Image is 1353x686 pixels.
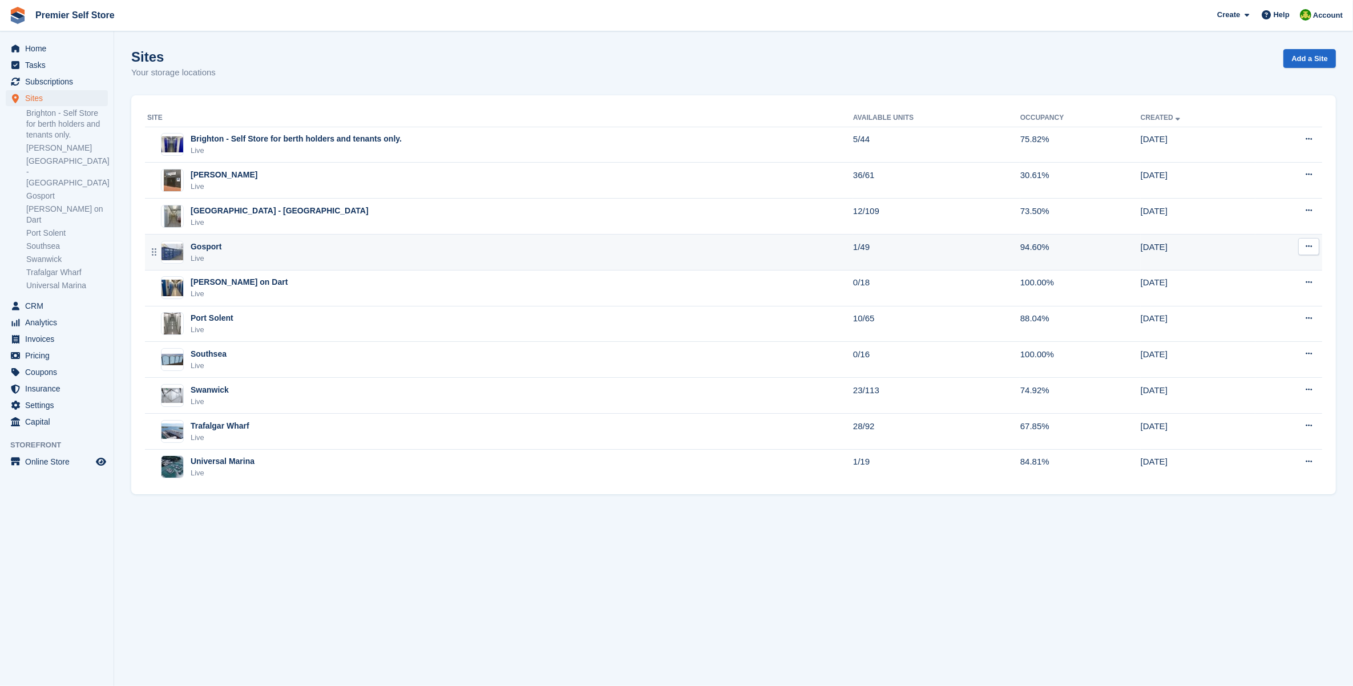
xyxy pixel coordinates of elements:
[1141,378,1256,414] td: [DATE]
[191,169,257,181] div: [PERSON_NAME]
[25,298,94,314] span: CRM
[1020,449,1141,485] td: 84.81%
[25,381,94,397] span: Insurance
[1020,306,1141,342] td: 88.04%
[1141,449,1256,485] td: [DATE]
[25,331,94,347] span: Invoices
[1020,163,1141,199] td: 30.61%
[6,364,108,380] a: menu
[191,288,288,300] div: Live
[1300,9,1311,21] img: Millie Walcroft
[191,324,233,336] div: Live
[1283,49,1336,68] a: Add a Site
[1141,270,1256,306] td: [DATE]
[191,217,369,228] div: Live
[191,145,402,156] div: Live
[164,205,181,228] img: Image of Eastbourne - Sovereign Harbour site
[853,163,1020,199] td: 36/61
[6,414,108,430] a: menu
[1141,199,1256,235] td: [DATE]
[26,108,108,140] a: Brighton - Self Store for berth holders and tenants only.
[131,66,216,79] p: Your storage locations
[191,276,288,288] div: [PERSON_NAME] on Dart
[26,191,108,201] a: Gosport
[191,348,227,360] div: Southsea
[26,143,108,154] a: [PERSON_NAME]
[161,456,183,478] img: Image of Universal Marina site
[6,314,108,330] a: menu
[1217,9,1240,21] span: Create
[10,439,114,451] span: Storefront
[26,241,108,252] a: Southsea
[6,381,108,397] a: menu
[1141,342,1256,378] td: [DATE]
[853,414,1020,450] td: 28/92
[1020,378,1141,414] td: 74.92%
[164,169,181,192] img: Image of Chichester Marina site
[25,41,94,57] span: Home
[26,228,108,239] a: Port Solent
[6,90,108,106] a: menu
[25,454,94,470] span: Online Store
[191,253,221,264] div: Live
[6,41,108,57] a: menu
[26,280,108,291] a: Universal Marina
[1141,235,1256,271] td: [DATE]
[6,348,108,364] a: menu
[853,306,1020,342] td: 10/65
[161,244,183,260] img: Image of Gosport site
[191,384,229,396] div: Swanwick
[25,314,94,330] span: Analytics
[1141,127,1256,163] td: [DATE]
[1020,235,1141,271] td: 94.60%
[6,74,108,90] a: menu
[853,378,1020,414] td: 23/113
[26,156,108,188] a: [GEOGRAPHIC_DATA] - [GEOGRAPHIC_DATA]
[191,133,402,145] div: Brighton - Self Store for berth holders and tenants only.
[26,254,108,265] a: Swanwick
[1313,10,1343,21] span: Account
[25,348,94,364] span: Pricing
[1020,414,1141,450] td: 67.85%
[191,181,257,192] div: Live
[25,57,94,73] span: Tasks
[161,354,183,366] img: Image of Southsea site
[25,90,94,106] span: Sites
[161,136,183,153] img: Image of Brighton - Self Store for berth holders and tenants only. site
[25,74,94,90] span: Subscriptions
[853,449,1020,485] td: 1/19
[1141,414,1256,450] td: [DATE]
[191,312,233,324] div: Port Solent
[191,455,255,467] div: Universal Marina
[853,109,1020,127] th: Available Units
[191,432,249,443] div: Live
[9,7,26,24] img: stora-icon-8386f47178a22dfd0bd8f6a31ec36ba5ce8667c1dd55bd0f319d3a0aa187defe.svg
[853,270,1020,306] td: 0/18
[6,331,108,347] a: menu
[161,280,183,296] img: Image of Noss on Dart site
[1141,163,1256,199] td: [DATE]
[161,423,183,439] img: Image of Trafalgar Wharf site
[31,6,119,25] a: Premier Self Store
[1020,342,1141,378] td: 100.00%
[853,235,1020,271] td: 1/49
[191,205,369,217] div: [GEOGRAPHIC_DATA] - [GEOGRAPHIC_DATA]
[1020,109,1141,127] th: Occupancy
[6,397,108,413] a: menu
[6,298,108,314] a: menu
[1141,306,1256,342] td: [DATE]
[164,312,181,335] img: Image of Port Solent site
[191,420,249,432] div: Trafalgar Wharf
[853,342,1020,378] td: 0/16
[1020,270,1141,306] td: 100.00%
[1274,9,1290,21] span: Help
[6,57,108,73] a: menu
[131,49,216,64] h1: Sites
[191,360,227,372] div: Live
[26,267,108,278] a: Trafalgar Wharf
[1020,199,1141,235] td: 73.50%
[191,241,221,253] div: Gosport
[853,199,1020,235] td: 12/109
[25,414,94,430] span: Capital
[25,397,94,413] span: Settings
